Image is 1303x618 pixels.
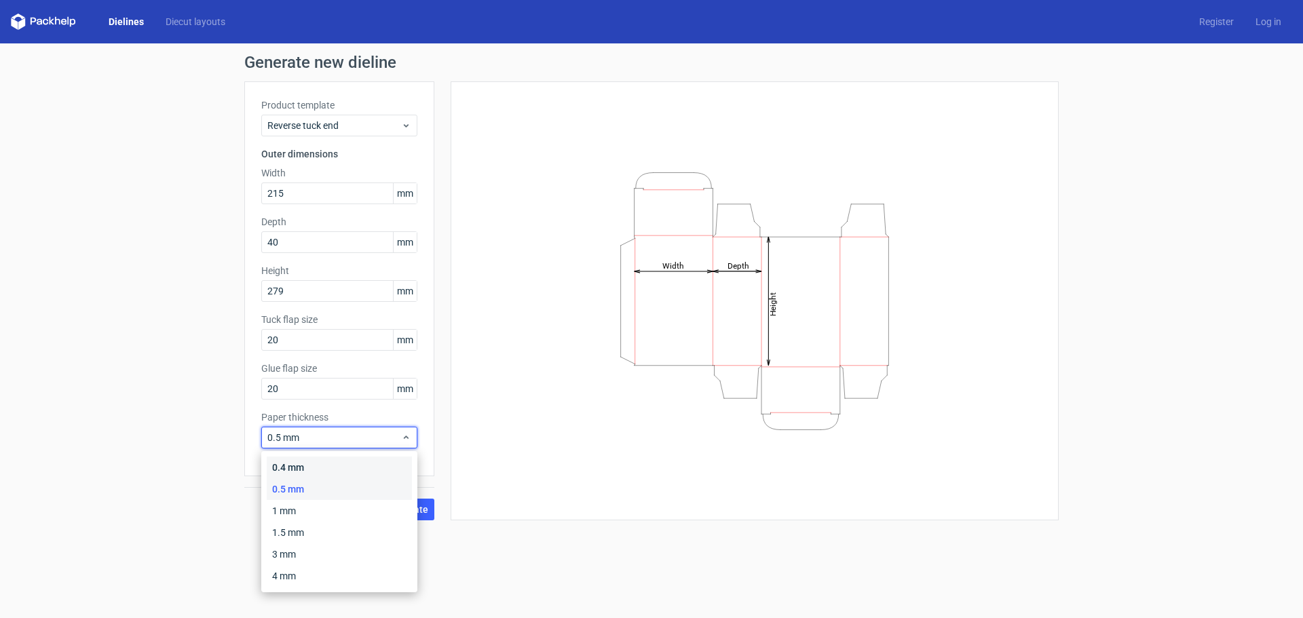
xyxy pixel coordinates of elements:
[267,500,412,522] div: 1 mm
[267,522,412,543] div: 1.5 mm
[393,183,417,204] span: mm
[261,362,417,375] label: Glue flap size
[393,281,417,301] span: mm
[261,147,417,161] h3: Outer dimensions
[261,264,417,277] label: Height
[267,565,412,587] div: 4 mm
[267,431,401,444] span: 0.5 mm
[393,330,417,350] span: mm
[261,166,417,180] label: Width
[261,98,417,112] label: Product template
[768,292,778,315] tspan: Height
[267,119,401,132] span: Reverse tuck end
[393,232,417,252] span: mm
[393,379,417,399] span: mm
[267,457,412,478] div: 0.4 mm
[728,260,749,270] tspan: Depth
[155,15,236,28] a: Diecut layouts
[267,478,412,500] div: 0.5 mm
[261,215,417,229] label: Depth
[261,410,417,424] label: Paper thickness
[1188,15,1245,28] a: Register
[1245,15,1292,28] a: Log in
[267,543,412,565] div: 3 mm
[98,15,155,28] a: Dielines
[244,54,1059,71] h1: Generate new dieline
[662,260,684,270] tspan: Width
[261,313,417,326] label: Tuck flap size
